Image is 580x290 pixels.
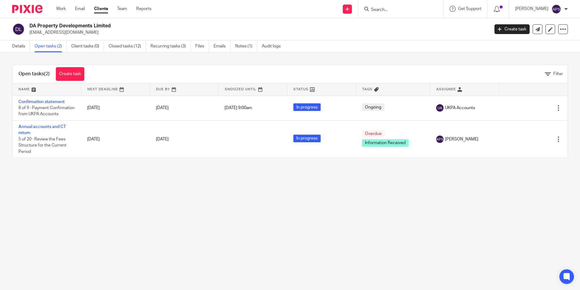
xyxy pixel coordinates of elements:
span: Ongoing [362,103,384,111]
p: [EMAIL_ADDRESS][DOMAIN_NAME] [29,29,485,36]
p: [PERSON_NAME] [515,6,548,12]
span: In progress [293,103,321,111]
td: [DATE] [81,95,150,120]
span: Status [293,88,309,91]
a: Clients [94,6,108,12]
span: Get Support [458,7,481,11]
img: Pixie [12,5,42,13]
img: svg%3E [436,136,443,143]
img: svg%3E [436,104,443,112]
span: 6 of 9 · Payment Confirmation from UKPA Accounts [19,106,75,116]
span: Tags [362,88,373,91]
a: Annual accounts and CT return [19,125,66,135]
a: Client tasks (0) [71,40,104,52]
a: Create task [494,24,530,34]
h1: Open tasks [19,71,50,77]
a: Team [117,6,127,12]
input: Search [370,7,425,13]
a: Closed tasks (12) [109,40,146,52]
span: UKPA Accounts [445,105,475,111]
a: Notes (1) [235,40,257,52]
a: Details [12,40,30,52]
a: Emails [214,40,231,52]
span: [DATE] [156,106,169,110]
a: Confirmation statement [19,100,65,104]
span: Information Received [362,139,409,147]
span: [PERSON_NAME] [445,136,478,142]
a: Work [56,6,66,12]
a: Create task [56,67,84,81]
span: Filter [553,72,563,76]
h2: DA Property Developments Limited [29,23,394,29]
span: 5 of 20 · Review the Fees Structure for the Current Period [19,137,66,154]
a: Files [195,40,209,52]
a: Email [75,6,85,12]
span: [DATE] [156,137,169,141]
td: [DATE] [81,120,150,158]
span: Snoozed Until [225,88,257,91]
a: Open tasks (2) [35,40,67,52]
span: Overdue [362,130,385,138]
span: (2) [44,71,50,76]
span: [DATE] 9:00am [224,106,252,110]
img: svg%3E [12,23,25,36]
span: In progress [293,135,321,142]
a: Audit logs [262,40,285,52]
img: svg%3E [551,4,561,14]
a: Recurring tasks (3) [150,40,191,52]
a: Reports [136,6,151,12]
